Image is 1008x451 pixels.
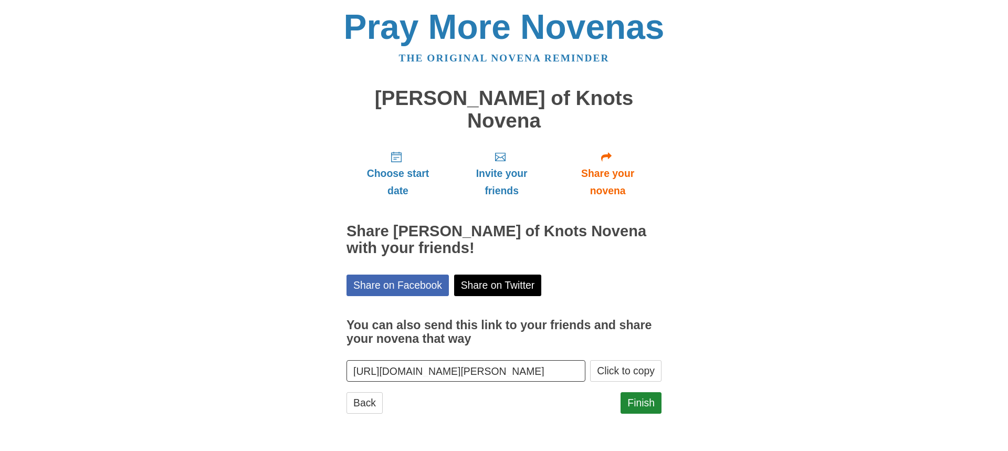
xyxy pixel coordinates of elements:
[346,319,661,345] h3: You can also send this link to your friends and share your novena that way
[564,165,651,200] span: Share your novena
[344,7,665,46] a: Pray More Novenas
[346,392,383,414] a: Back
[454,275,542,296] a: Share on Twitter
[460,165,543,200] span: Invite your friends
[346,223,661,257] h2: Share [PERSON_NAME] of Knots Novena with your friends!
[590,360,661,382] button: Click to copy
[346,275,449,296] a: Share on Facebook
[449,142,554,205] a: Invite your friends
[357,165,439,200] span: Choose start date
[399,53,610,64] a: The original novena reminder
[346,142,449,205] a: Choose start date
[554,142,661,205] a: Share your novena
[346,87,661,132] h1: [PERSON_NAME] of Knots Novena
[621,392,661,414] a: Finish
